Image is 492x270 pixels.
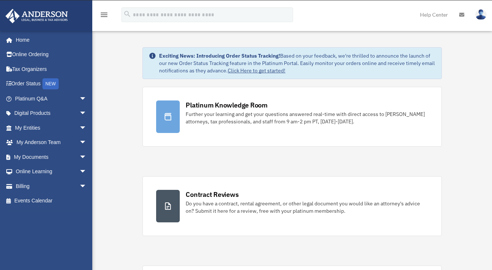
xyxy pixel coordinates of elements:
a: My Anderson Teamarrow_drop_down [5,135,98,150]
a: menu [100,13,109,19]
a: My Entitiesarrow_drop_down [5,120,98,135]
span: arrow_drop_down [79,164,94,180]
div: Do you have a contract, rental agreement, or other legal document you would like an attorney's ad... [186,200,428,215]
div: Further your learning and get your questions answered real-time with direct access to [PERSON_NAM... [186,110,428,125]
i: search [123,10,131,18]
div: Contract Reviews [186,190,238,199]
strong: Exciting News: Introducing Order Status Tracking! [159,52,280,59]
span: arrow_drop_down [79,135,94,150]
span: arrow_drop_down [79,179,94,194]
a: Online Learningarrow_drop_down [5,164,98,179]
div: NEW [42,78,59,89]
span: arrow_drop_down [79,150,94,165]
span: arrow_drop_down [79,91,94,106]
a: Events Calendar [5,194,98,208]
img: Anderson Advisors Platinum Portal [3,9,70,23]
i: menu [100,10,109,19]
div: Platinum Knowledge Room [186,100,268,110]
a: Tax Organizers [5,62,98,76]
span: arrow_drop_down [79,120,94,136]
a: Contract Reviews Do you have a contract, rental agreement, or other legal document you would like... [142,176,441,236]
a: Platinum Q&Aarrow_drop_down [5,91,98,106]
a: Digital Productsarrow_drop_down [5,106,98,121]
a: Platinum Knowledge Room Further your learning and get your questions answered real-time with dire... [142,87,441,147]
a: Billingarrow_drop_down [5,179,98,194]
a: Home [5,33,94,47]
a: Click Here to get started! [228,67,285,74]
a: My Documentsarrow_drop_down [5,150,98,164]
span: arrow_drop_down [79,106,94,121]
a: Online Ordering [5,47,98,62]
a: Order StatusNEW [5,76,98,92]
img: User Pic [475,9,486,20]
div: Based on your feedback, we're thrilled to announce the launch of our new Order Status Tracking fe... [159,52,435,74]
